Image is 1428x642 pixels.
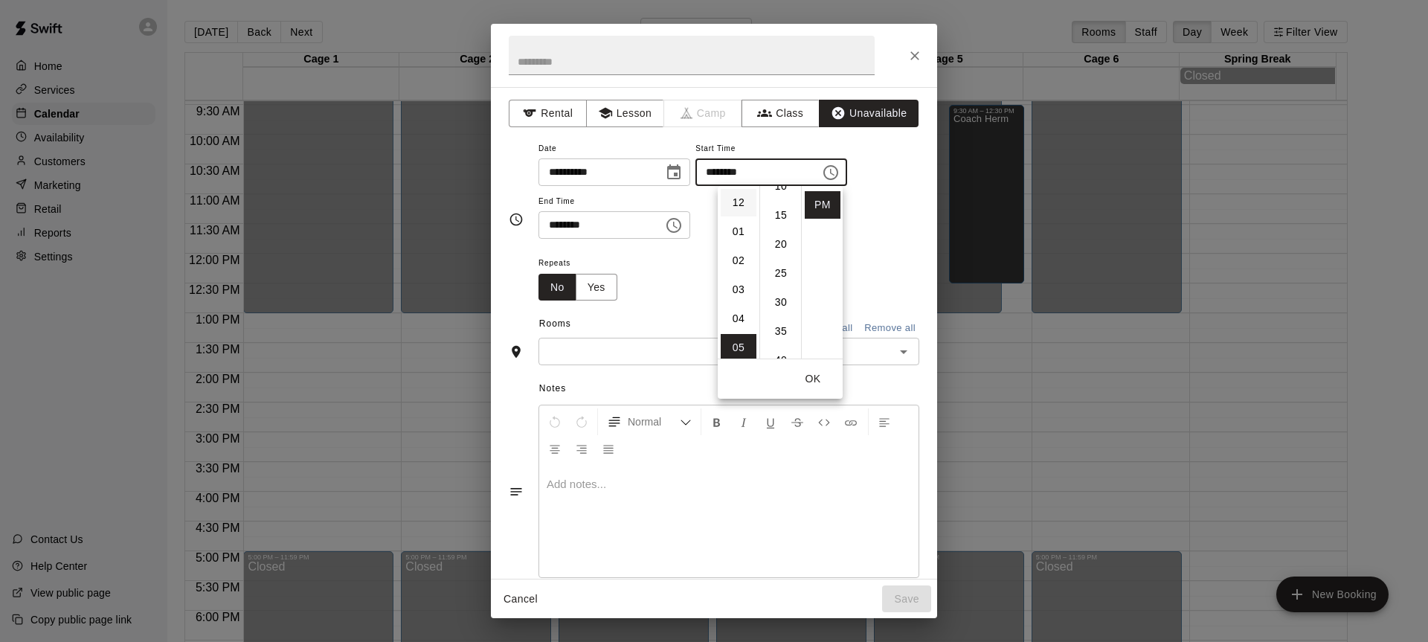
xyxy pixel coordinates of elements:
[542,408,567,435] button: Undo
[759,186,801,359] ul: Select minutes
[758,408,783,435] button: Format Underline
[509,100,587,127] button: Rental
[838,408,863,435] button: Insert Link
[901,42,928,69] button: Close
[721,218,756,245] li: 1 hours
[742,100,820,127] button: Class
[763,231,799,258] li: 20 minutes
[539,318,571,329] span: Rooms
[721,247,756,275] li: 2 hours
[542,435,567,462] button: Center Align
[586,100,664,127] button: Lesson
[805,191,840,219] li: PM
[509,484,524,499] svg: Notes
[538,192,690,212] span: End Time
[509,344,524,359] svg: Rooms
[628,414,680,429] span: Normal
[801,186,843,359] ul: Select meridiem
[893,341,914,362] button: Open
[721,276,756,304] li: 3 hours
[601,408,698,435] button: Formatting Options
[569,435,594,462] button: Right Align
[695,139,847,159] span: Start Time
[872,408,897,435] button: Left Align
[763,202,799,229] li: 15 minutes
[509,212,524,227] svg: Timing
[763,318,799,345] li: 35 minutes
[569,408,594,435] button: Redo
[816,158,846,187] button: Choose time, selected time is 5:00 PM
[718,186,759,359] ul: Select hours
[659,211,689,240] button: Choose time, selected time is 5:30 PM
[763,347,799,374] li: 40 minutes
[811,408,837,435] button: Insert Code
[538,274,576,301] button: No
[721,305,756,333] li: 4 hours
[763,260,799,287] li: 25 minutes
[596,435,621,462] button: Justify Align
[721,189,756,216] li: 12 hours
[763,289,799,316] li: 30 minutes
[785,408,810,435] button: Format Strikethrough
[538,139,690,159] span: Date
[539,377,919,401] span: Notes
[819,100,919,127] button: Unavailable
[731,408,756,435] button: Format Italics
[538,254,629,274] span: Repeats
[497,585,544,613] button: Cancel
[721,334,756,362] li: 5 hours
[704,408,730,435] button: Format Bold
[576,274,617,301] button: Yes
[861,317,919,340] button: Remove all
[538,274,617,301] div: outlined button group
[763,173,799,200] li: 10 minutes
[659,158,689,187] button: Choose date, selected date is Aug 23, 2025
[664,100,742,127] span: Camps can only be created in the Services page
[789,365,837,393] button: OK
